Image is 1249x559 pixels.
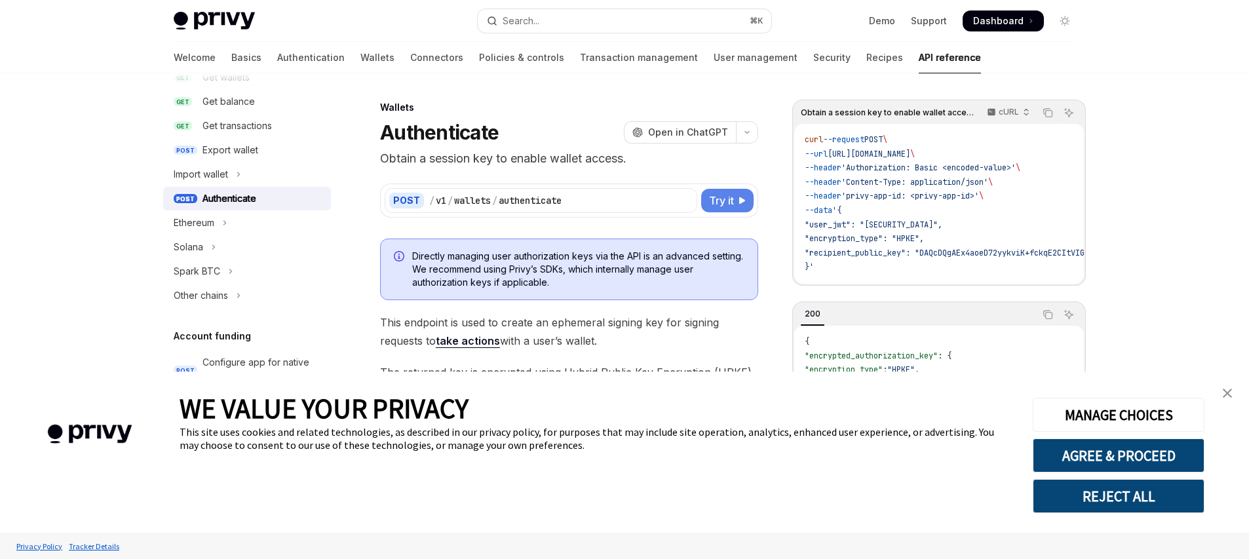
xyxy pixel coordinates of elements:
[805,134,823,145] span: curl
[805,149,828,159] span: --url
[13,535,66,558] a: Privacy Policy
[866,42,903,73] a: Recipes
[963,10,1044,31] a: Dashboard
[624,121,736,144] button: Open in ChatGPT
[66,535,123,558] a: Tracker Details
[580,42,698,73] a: Transaction management
[805,351,938,361] span: "encrypted_authorization_key"
[801,107,974,118] span: Obtain a session key to enable wallet access.
[805,205,832,216] span: --data
[805,191,841,201] span: --header
[436,194,446,207] div: v1
[887,364,915,375] span: "HPKE"
[805,177,841,187] span: --header
[174,239,203,255] div: Solana
[174,366,197,376] span: POST
[360,42,394,73] a: Wallets
[163,163,331,186] button: Toggle Import wallet section
[805,163,841,173] span: --header
[380,313,758,350] span: This endpoint is used to create an ephemeral signing key for signing requests to with a user’s wa...
[380,149,758,168] p: Obtain a session key to enable wallet access.
[805,233,924,244] span: "encryption_type": "HPKE",
[828,149,910,159] span: [URL][DOMAIN_NAME]
[163,211,331,235] button: Toggle Ethereum section
[701,189,754,212] button: Try it
[1039,306,1056,323] button: Copy the contents from the code block
[805,261,814,272] span: }'
[202,142,258,158] div: Export wallet
[832,205,841,216] span: '{
[174,166,228,182] div: Import wallet
[1016,163,1020,173] span: \
[883,134,887,145] span: \
[1223,389,1232,398] img: close banner
[823,134,864,145] span: --request
[163,235,331,259] button: Toggle Solana section
[479,42,564,73] a: Policies & controls
[988,177,993,187] span: \
[1214,380,1240,406] a: close banner
[174,145,197,155] span: POST
[911,14,947,28] a: Support
[805,220,942,230] span: "user_jwt": "[SECURITY_DATA]",
[412,250,744,289] span: Directly managing user authorization keys via the API is an advanced setting. We recommend using ...
[231,42,261,73] a: Basics
[919,42,981,73] a: API reference
[841,191,979,201] span: 'privy-app-id: <privy-app-id>'
[174,97,192,107] span: GET
[750,16,763,26] span: ⌘ K
[174,263,220,279] div: Spark BTC
[436,334,500,348] a: take actions
[714,42,797,73] a: User management
[163,284,331,307] button: Toggle Other chains section
[202,191,256,206] div: Authenticate
[448,194,453,207] div: /
[805,336,809,347] span: {
[202,355,323,386] div: Configure app for native onramp
[1039,104,1056,121] button: Copy the contents from the code block
[1060,306,1077,323] button: Ask AI
[174,121,192,131] span: GET
[389,193,424,208] div: POST
[478,9,771,33] button: Open search
[915,364,919,375] span: ,
[163,90,331,113] a: GETGet balance
[980,102,1035,124] button: cURL
[1033,479,1204,513] button: REJECT ALL
[1033,438,1204,472] button: AGREE & PROCEED
[709,193,734,208] span: Try it
[277,42,345,73] a: Authentication
[174,288,228,303] div: Other chains
[380,101,758,114] div: Wallets
[454,194,491,207] div: wallets
[1060,104,1077,121] button: Ask AI
[1033,398,1204,432] button: MANAGE CHOICES
[864,134,883,145] span: POST
[1054,10,1075,31] button: Toggle dark mode
[492,194,497,207] div: /
[174,328,251,344] h5: Account funding
[174,42,216,73] a: Welcome
[801,306,824,322] div: 200
[202,118,272,134] div: Get transactions
[979,191,984,201] span: \
[869,14,895,28] a: Demo
[999,107,1019,117] p: cURL
[813,42,851,73] a: Security
[910,149,915,159] span: \
[394,251,407,264] svg: Info
[429,194,434,207] div: /
[163,351,331,390] a: POSTConfigure app for native onramp
[973,14,1024,28] span: Dashboard
[163,187,331,210] a: POSTAuthenticate
[938,351,951,361] span: : {
[180,425,1013,452] div: This site uses cookies and related technologies, as described in our privacy policy, for purposes...
[163,260,331,283] button: Toggle Spark BTC section
[174,194,197,204] span: POST
[20,406,160,463] img: company logo
[503,13,539,29] div: Search...
[202,94,255,109] div: Get balance
[883,364,887,375] span: :
[174,215,214,231] div: Ethereum
[163,138,331,162] a: POSTExport wallet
